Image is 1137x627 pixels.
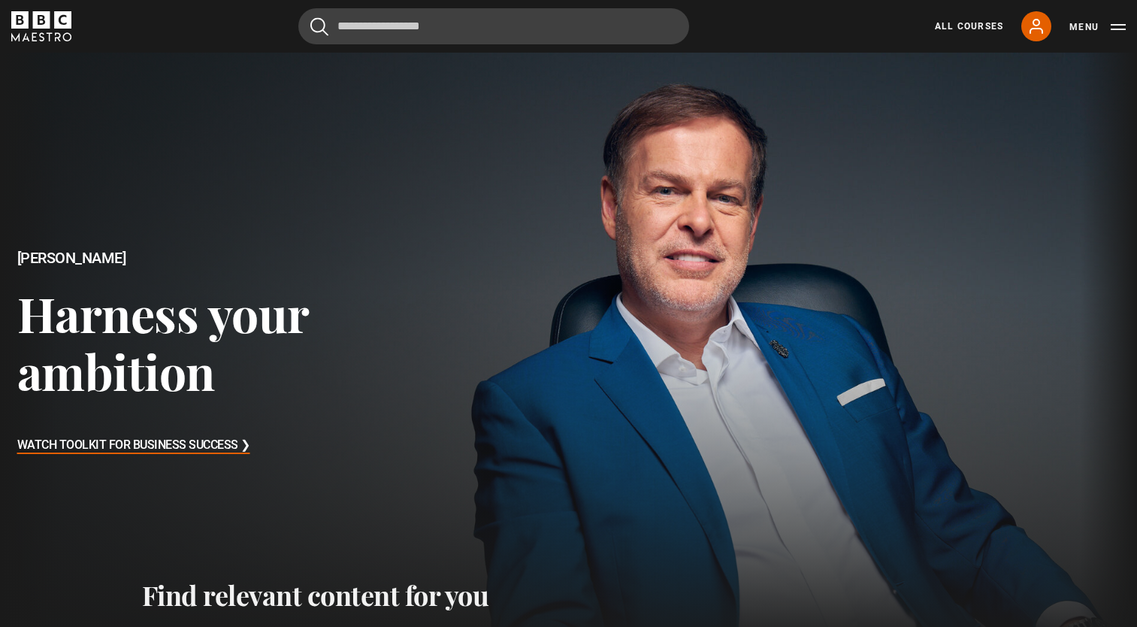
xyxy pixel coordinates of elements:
[310,17,328,36] button: Submit the search query
[17,284,455,401] h3: Harness your ambition
[17,435,250,457] h3: Watch Toolkit for Business Success ❯
[17,250,455,267] h2: [PERSON_NAME]
[935,20,1003,33] a: All Courses
[298,8,689,44] input: Search
[1069,20,1126,35] button: Toggle navigation
[11,11,71,41] svg: BBC Maestro
[142,579,996,610] h2: Find relevant content for you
